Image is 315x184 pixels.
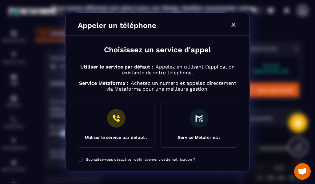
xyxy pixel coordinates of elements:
h2: Choisissez un service d'appel [78,45,237,55]
span: Utiliser le service par défaut : [80,64,153,70]
div: Service Metaforma : [178,135,220,140]
span: Appelez en utilisant l'application existante de votre téléphone. [122,64,235,76]
span: Service Metaforma : [79,80,128,86]
img: Phone icon [107,109,126,127]
span: Souhaitez-vous désactiver définitivement cette notification ? [86,157,195,162]
h4: Appeler un téléphone [78,21,156,30]
span: Achetez un numéro et appelez directement via Metaforma pour une meilleure gestion. [106,80,236,92]
a: Ouvrir le chat [294,163,311,180]
div: Utiliser le service par défaut : [85,135,147,140]
img: Metaforma icon [195,115,203,122]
